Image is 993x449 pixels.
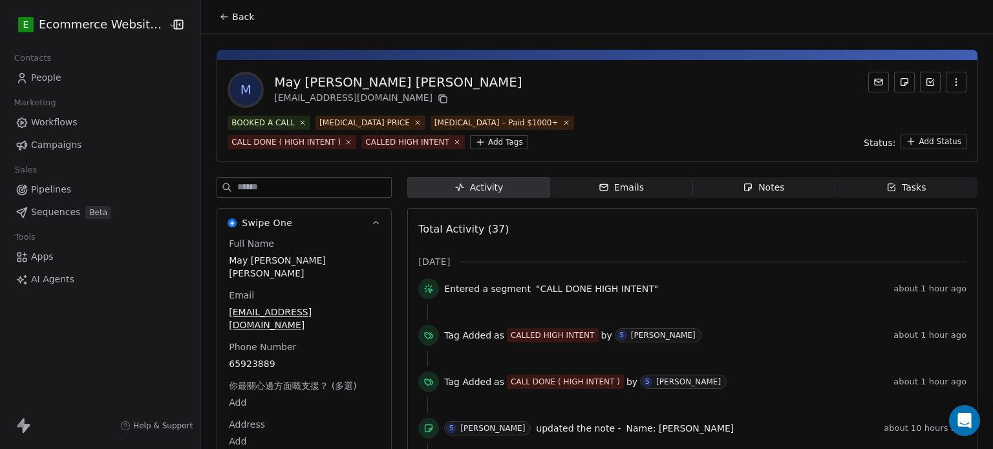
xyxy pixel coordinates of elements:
div: CALLED HIGH INTENT [365,136,449,148]
span: Apps [31,250,54,264]
div: S [619,330,623,340]
div: BOOKED A CALL [231,117,295,129]
span: AI Agents [31,273,74,286]
span: Name: [PERSON_NAME] [626,423,734,433]
div: CALL DONE ( HIGH INTENT ) [511,376,620,388]
button: Add Status [901,134,966,149]
div: [PERSON_NAME] [460,424,525,433]
span: Workflows [31,116,78,129]
div: Open Intercom Messenger [949,405,980,436]
span: Email [226,289,257,302]
div: [EMAIL_ADDRESS][DOMAIN_NAME] [274,91,522,107]
div: S [645,377,649,387]
span: Entered a segment [444,282,531,295]
div: [PERSON_NAME] [656,377,721,386]
a: SequencesBeta [10,202,190,223]
a: Workflows [10,112,190,133]
span: Help & Support [133,421,193,431]
span: as [494,329,504,342]
span: about 10 hours ago [884,423,966,433]
span: Tag Added [444,375,491,388]
span: Address [226,418,268,431]
span: May [PERSON_NAME] [PERSON_NAME] [229,254,379,280]
button: EEcommerce Website Builder [16,14,159,36]
div: [MEDICAL_DATA] – Paid $1000+ [434,117,559,129]
span: about 1 hour ago [893,377,966,387]
span: by [601,329,612,342]
span: Total Activity (37) [418,223,509,235]
span: Pipelines [31,183,71,196]
span: 65923889 [229,357,379,370]
div: CALLED HIGH INTENT [511,329,595,341]
span: Tag Added [444,329,491,342]
span: Ecommerce Website Builder [39,16,165,33]
span: Sales [9,160,43,180]
span: 你最關心邊方面嘅支援？ (多選) [226,379,359,392]
span: Phone Number [226,340,299,353]
span: People [31,71,61,85]
a: Campaigns [10,134,190,156]
span: Beta [85,206,111,219]
div: CALL DONE ( HIGH INTENT ) [231,136,341,148]
span: about 1 hour ago [893,284,966,294]
div: Notes [743,181,784,194]
a: AI Agents [10,269,190,290]
span: "CALL DONE HIGH INTENT" [536,282,658,295]
div: May [PERSON_NAME] [PERSON_NAME] [274,73,522,91]
span: Campaigns [31,138,81,152]
span: Contacts [8,48,57,68]
button: Add Tags [470,135,528,149]
a: Pipelines [10,179,190,200]
span: Marketing [8,93,61,112]
div: Tasks [886,181,926,194]
span: M [230,74,261,105]
span: updated the note - [536,422,621,435]
button: Swipe OneSwipe One [217,209,391,237]
span: Back [232,10,254,23]
a: People [10,67,190,89]
span: Add [229,396,379,409]
div: Emails [599,181,644,194]
div: [MEDICAL_DATA] PRICE [319,117,410,129]
div: S [449,423,453,433]
span: Swipe One [242,216,292,229]
span: E [23,18,29,31]
button: Back [211,5,262,28]
span: by [626,375,637,388]
span: about 1 hour ago [893,330,966,340]
span: Sequences [31,205,80,219]
span: [EMAIL_ADDRESS][DOMAIN_NAME] [229,306,379,331]
a: Name: [PERSON_NAME] [626,421,734,436]
div: [PERSON_NAME] [631,331,696,340]
span: Add [229,435,379,448]
span: as [494,375,504,388]
a: Help & Support [120,421,193,431]
a: Apps [10,246,190,267]
span: Tools [9,227,41,247]
span: Status: [864,136,895,149]
span: Full Name [226,237,277,250]
span: [DATE] [418,255,450,268]
img: Swipe One [228,218,237,227]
